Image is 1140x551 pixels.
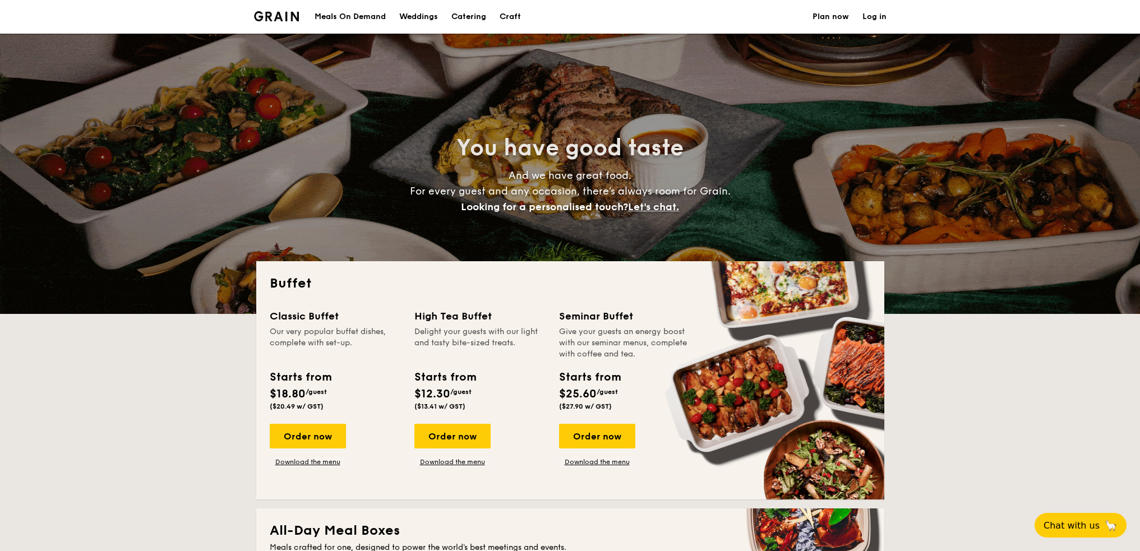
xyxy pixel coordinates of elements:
h2: All-Day Meal Boxes [270,522,871,540]
span: $18.80 [270,387,306,401]
span: /guest [450,388,472,396]
a: Download the menu [414,457,491,466]
span: 🦙 [1104,519,1118,532]
div: Our very popular buffet dishes, complete with set-up. [270,326,401,360]
span: /guest [306,388,327,396]
div: Classic Buffet [270,308,401,324]
span: $12.30 [414,387,450,401]
a: Download the menu [270,457,346,466]
div: High Tea Buffet [414,308,546,324]
span: And we have great food. For every guest and any occasion, there’s always room for Grain. [410,169,731,213]
a: Logotype [254,11,299,21]
div: Order now [559,424,635,448]
div: Starts from [270,369,331,386]
div: Order now [414,424,491,448]
div: Give your guests an energy boost with our seminar menus, complete with coffee and tea. [559,326,690,360]
span: $25.60 [559,387,597,401]
div: Delight your guests with our light and tasty bite-sized treats. [414,326,546,360]
button: Chat with us🦙 [1035,513,1127,538]
span: Chat with us [1044,520,1100,531]
span: ($27.90 w/ GST) [559,402,612,410]
img: Grain [254,11,299,21]
span: Let's chat. [628,201,679,213]
span: Looking for a personalised touch? [461,201,628,213]
a: Download the menu [559,457,635,466]
div: Starts from [414,369,476,386]
span: ($13.41 w/ GST) [414,402,465,410]
div: Starts from [559,369,620,386]
span: ($20.49 w/ GST) [270,402,324,410]
h2: Buffet [270,275,871,293]
span: /guest [597,388,618,396]
span: You have good taste [456,135,684,161]
div: Seminar Buffet [559,308,690,324]
div: Order now [270,424,346,448]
